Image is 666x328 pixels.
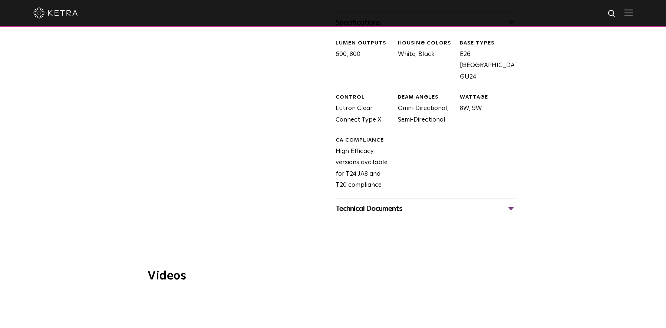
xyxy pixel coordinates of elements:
[398,40,454,47] div: HOUSING COLORS
[330,94,392,126] div: Lutron Clear Connect Type X
[330,137,392,191] div: High Efficacy versions available for T24 JA8 and T20 compliance
[392,40,454,83] div: White, Black
[336,137,392,144] div: CA Compliance
[607,9,617,19] img: search icon
[398,94,454,101] div: BEAM ANGLES
[392,94,454,126] div: Omni-Directional, Semi-Directional
[454,94,516,126] div: 8W, 9W
[336,94,392,101] div: CONTROL
[33,7,78,19] img: ketra-logo-2019-white
[460,94,516,101] div: WATTAGE
[454,40,516,83] div: E26 [GEOGRAPHIC_DATA], GU24
[624,9,633,16] img: Hamburger%20Nav.svg
[330,40,392,83] div: 600, 800
[336,40,392,47] div: LUMEN OUTPUTS
[460,40,516,47] div: BASE TYPES
[336,203,516,215] div: Technical Documents
[148,270,518,282] h3: Videos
